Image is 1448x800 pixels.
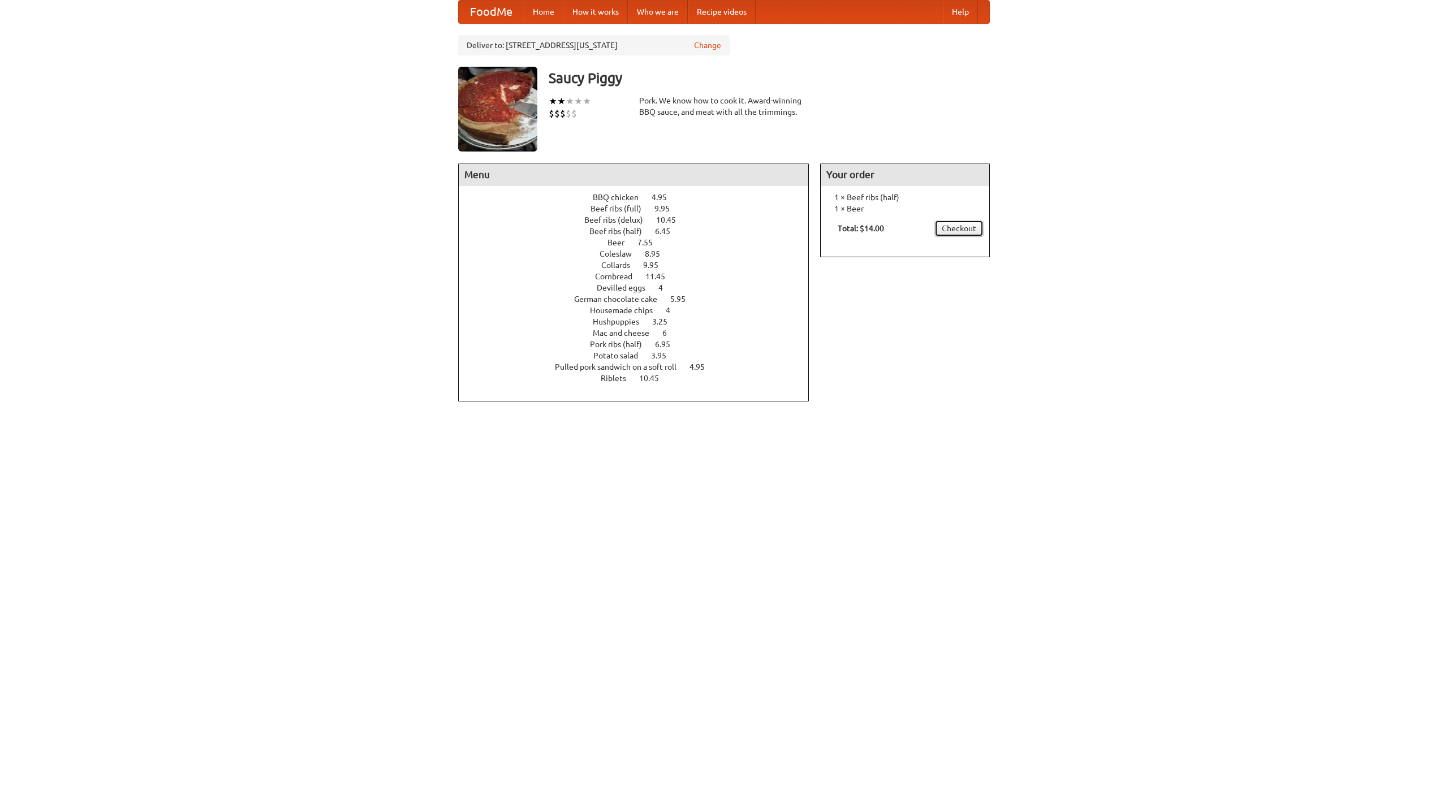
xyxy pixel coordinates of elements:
a: Beer 7.55 [607,238,674,247]
span: 6 [662,328,678,338]
a: Beef ribs (half) 6.45 [589,227,691,236]
span: 4.95 [689,362,716,371]
a: Who we are [628,1,688,23]
li: ★ [566,95,574,107]
li: ★ [549,95,557,107]
li: $ [549,107,554,120]
li: $ [571,107,577,120]
img: angular.jpg [458,67,537,152]
span: Hushpuppies [593,317,650,326]
a: FoodMe [459,1,524,23]
b: Total: $14.00 [838,224,884,233]
h3: Saucy Piggy [549,67,990,89]
span: 8.95 [645,249,671,258]
span: Cornbread [595,272,644,281]
li: $ [554,107,560,120]
span: Potato salad [593,351,649,360]
span: 9.95 [654,204,681,213]
a: BBQ chicken 4.95 [593,193,688,202]
a: Pork ribs (half) 6.95 [590,340,691,349]
span: 10.45 [656,215,687,224]
a: Checkout [934,220,984,237]
span: 6.95 [655,340,682,349]
span: 9.95 [643,261,670,270]
span: Pulled pork sandwich on a soft roll [555,362,688,371]
div: Deliver to: [STREET_ADDRESS][US_STATE] [458,35,730,55]
a: Hushpuppies 3.25 [593,317,688,326]
a: Recipe videos [688,1,756,23]
span: Housemade chips [590,306,664,315]
span: Riblets [601,374,637,383]
a: Riblets 10.45 [601,374,680,383]
a: Potato salad 3.95 [593,351,687,360]
a: Devilled eggs 4 [597,283,684,292]
span: German chocolate cake [574,295,669,304]
a: Change [694,40,721,51]
span: Collards [601,261,641,270]
a: Mac and cheese 6 [593,328,688,338]
a: Home [524,1,563,23]
span: Beef ribs (delux) [584,215,654,224]
span: Coleslaw [600,249,643,258]
a: Housemade chips 4 [590,306,691,315]
span: 5.95 [670,295,697,304]
span: Beer [607,238,636,247]
a: Cornbread 11.45 [595,272,686,281]
span: Beef ribs (full) [591,204,653,213]
span: Mac and cheese [593,328,661,338]
span: 3.95 [651,351,678,360]
span: 4 [666,306,682,315]
li: ★ [557,95,566,107]
li: ★ [583,95,591,107]
span: Devilled eggs [597,283,657,292]
a: Coleslaw 8.95 [600,249,681,258]
li: $ [566,107,571,120]
div: Pork. We know how to cook it. Award-winning BBQ sauce, and meat with all the trimmings. [639,95,809,118]
h4: Your order [821,163,989,186]
span: 7.55 [637,238,664,247]
a: Beef ribs (delux) 10.45 [584,215,697,224]
span: 6.45 [655,227,682,236]
span: 10.45 [639,374,670,383]
span: Pork ribs (half) [590,340,653,349]
a: German chocolate cake 5.95 [574,295,706,304]
span: Beef ribs (half) [589,227,653,236]
li: ★ [574,95,583,107]
a: Help [943,1,978,23]
span: 3.25 [652,317,679,326]
h4: Menu [459,163,808,186]
a: Pulled pork sandwich on a soft roll 4.95 [555,362,726,371]
span: 11.45 [645,272,676,281]
span: BBQ chicken [593,193,650,202]
li: 1 × Beef ribs (half) [826,192,984,203]
li: 1 × Beer [826,203,984,214]
a: Collards 9.95 [601,261,679,270]
a: Beef ribs (full) 9.95 [591,204,691,213]
li: $ [560,107,566,120]
a: How it works [563,1,628,23]
span: 4 [658,283,674,292]
span: 4.95 [652,193,678,202]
